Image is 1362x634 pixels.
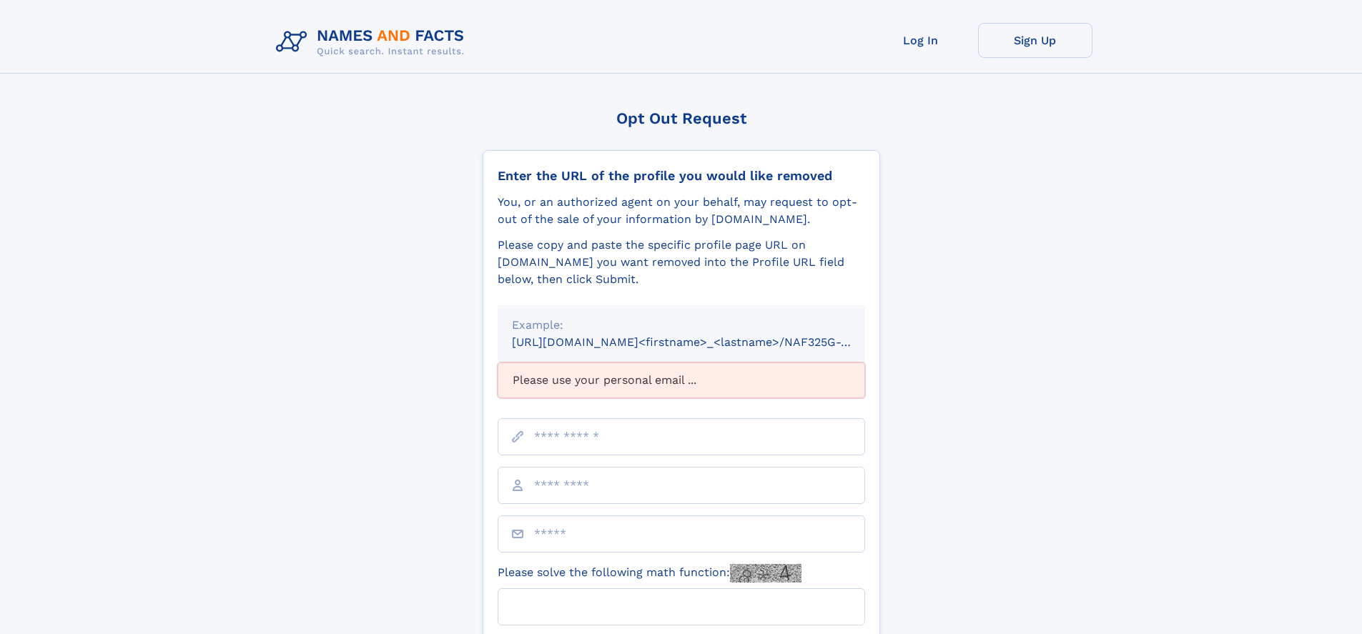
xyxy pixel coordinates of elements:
div: Opt Out Request [483,109,880,127]
div: You, or an authorized agent on your behalf, may request to opt-out of the sale of your informatio... [498,194,865,228]
div: Please use your personal email ... [498,362,865,398]
small: [URL][DOMAIN_NAME]<firstname>_<lastname>/NAF325G-xxxxxxxx [512,335,892,349]
div: Please copy and paste the specific profile page URL on [DOMAIN_NAME] you want removed into the Pr... [498,237,865,288]
a: Sign Up [978,23,1092,58]
div: Enter the URL of the profile you would like removed [498,168,865,184]
img: Logo Names and Facts [270,23,476,61]
div: Example: [512,317,851,334]
a: Log In [864,23,978,58]
label: Please solve the following math function: [498,564,801,583]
